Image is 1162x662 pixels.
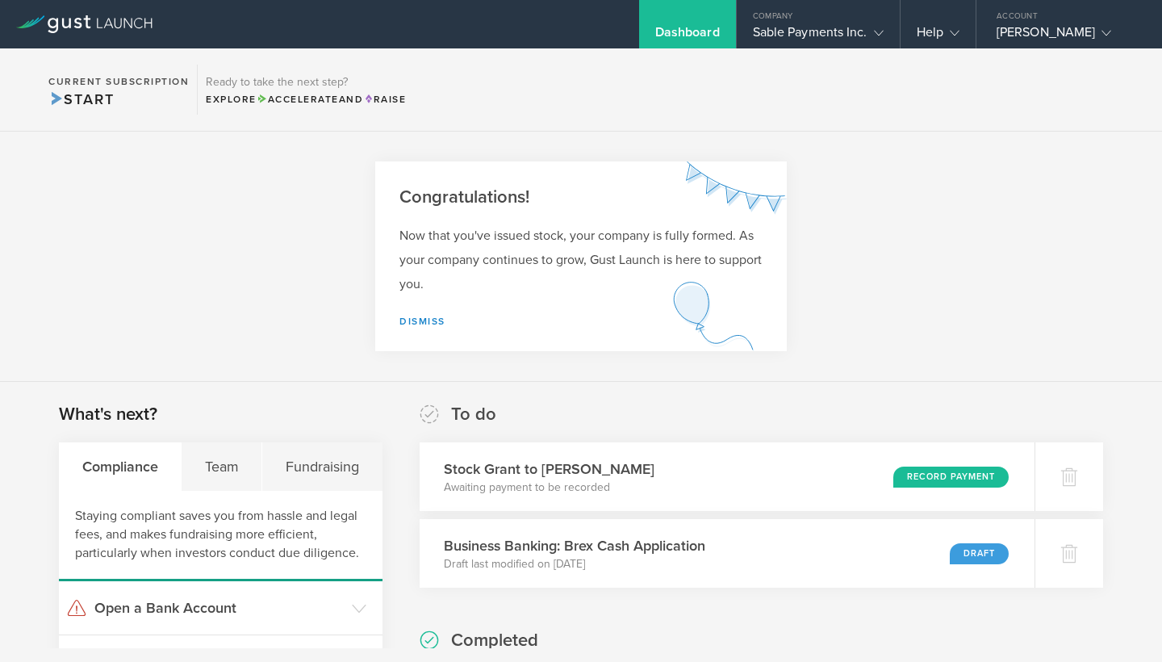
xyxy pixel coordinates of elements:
[444,480,654,496] p: Awaiting payment to be recorded
[451,403,496,426] h2: To do
[444,556,705,572] p: Draft last modified on [DATE]
[420,519,1035,588] div: Business Banking: Brex Cash ApplicationDraft last modified on [DATE]Draft
[451,629,538,652] h2: Completed
[182,442,262,491] div: Team
[48,77,189,86] h2: Current Subscription
[399,316,445,327] a: Dismiss
[893,467,1009,488] div: Record Payment
[444,535,705,556] h3: Business Banking: Brex Cash Application
[399,224,763,296] p: Now that you've issued stock, your company is fully formed. As your company continues to grow, Gu...
[262,442,382,491] div: Fundraising
[59,403,157,426] h2: What's next?
[48,90,114,108] span: Start
[206,92,406,107] div: Explore
[94,597,344,618] h3: Open a Bank Account
[257,94,364,105] span: and
[917,24,959,48] div: Help
[399,186,763,209] h2: Congratulations!
[444,459,654,480] h3: Stock Grant to [PERSON_NAME]
[197,65,414,115] div: Ready to take the next step?ExploreAccelerateandRaise
[257,94,339,105] span: Accelerate
[59,491,382,581] div: Staying compliant saves you from hassle and legal fees, and makes fundraising more efficient, par...
[950,543,1009,564] div: Draft
[363,94,406,105] span: Raise
[997,24,1134,48] div: [PERSON_NAME]
[753,24,884,48] div: Sable Payments Inc.
[655,24,720,48] div: Dashboard
[206,77,406,88] h3: Ready to take the next step?
[59,442,182,491] div: Compliance
[420,442,1035,511] div: Stock Grant to [PERSON_NAME]Awaiting payment to be recordedRecord Payment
